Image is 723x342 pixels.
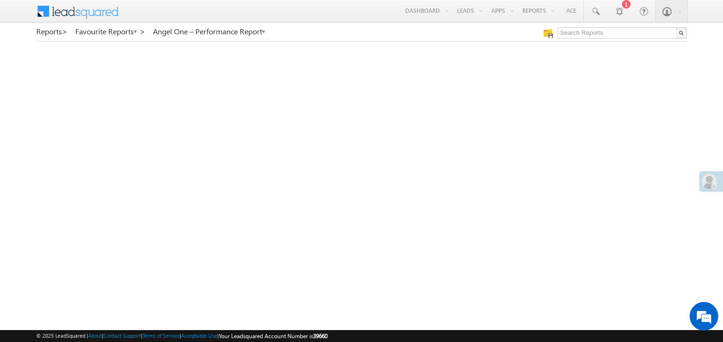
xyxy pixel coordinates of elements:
[313,332,327,340] span: 39660
[103,332,141,339] a: Contact Support
[219,332,327,340] span: Your Leadsquared Account Number is
[140,26,145,37] span: >
[181,332,217,339] a: Acceptable Use
[75,27,145,36] a: Favourite Reports >
[143,332,180,339] a: Terms of Service
[36,27,68,36] a: Reports>
[62,26,68,37] span: >
[153,27,266,36] a: Angel One – Performance Report
[543,29,553,38] img: Manage all your saved reports!
[558,27,687,39] input: Search Reports
[36,332,327,341] span: © 2025 LeadSquared | | | | |
[88,332,102,339] a: About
